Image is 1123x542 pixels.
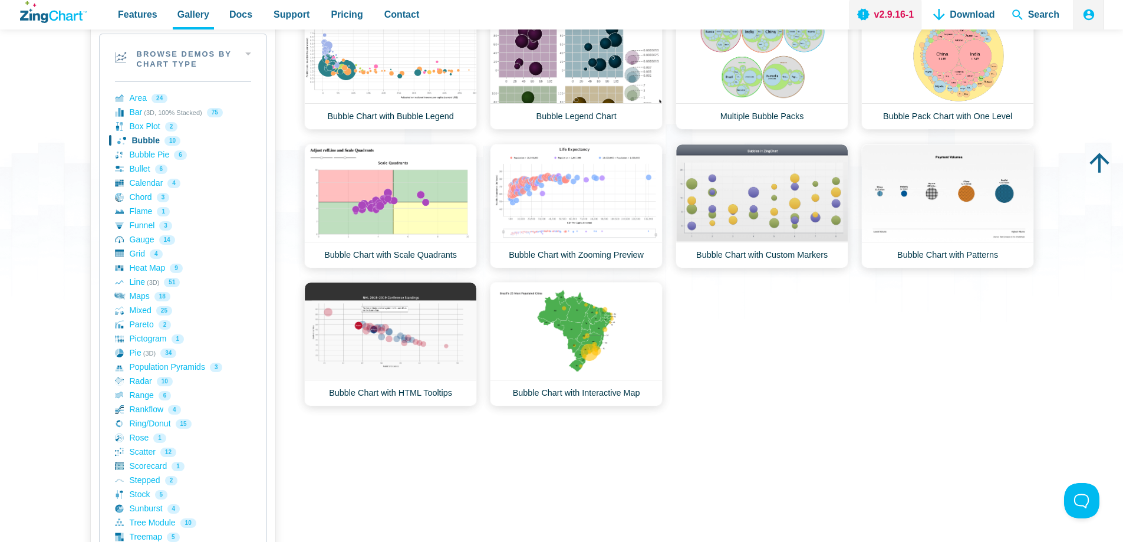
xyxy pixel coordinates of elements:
span: Docs [229,6,252,22]
a: Multiple Bubble Packs [676,5,848,130]
a: Bubble Chart with Interactive Map [490,282,663,406]
a: Bubble Chart with Bubble Legend [304,5,477,130]
a: Bubble Chart with HTML Tooltips [304,282,477,406]
a: Bubble Legend Chart [490,5,663,130]
a: ZingChart Logo. Click to return to the homepage [20,1,87,23]
a: Bubble Chart with Custom Markers [676,144,848,268]
iframe: Toggle Customer Support [1064,483,1099,518]
h2: Browse Demos By Chart Type [100,34,266,81]
span: Contact [384,6,420,22]
a: Bubble Chart with Scale Quadrants [304,144,477,268]
a: Bubble Chart with Zooming Preview [490,144,663,268]
span: Gallery [177,6,209,22]
span: Pricing [331,6,363,22]
a: Bubble Chart with Patterns [861,144,1034,268]
span: Features [118,6,157,22]
span: Support [274,6,309,22]
a: Bubble Pack Chart with One Level [861,5,1034,130]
